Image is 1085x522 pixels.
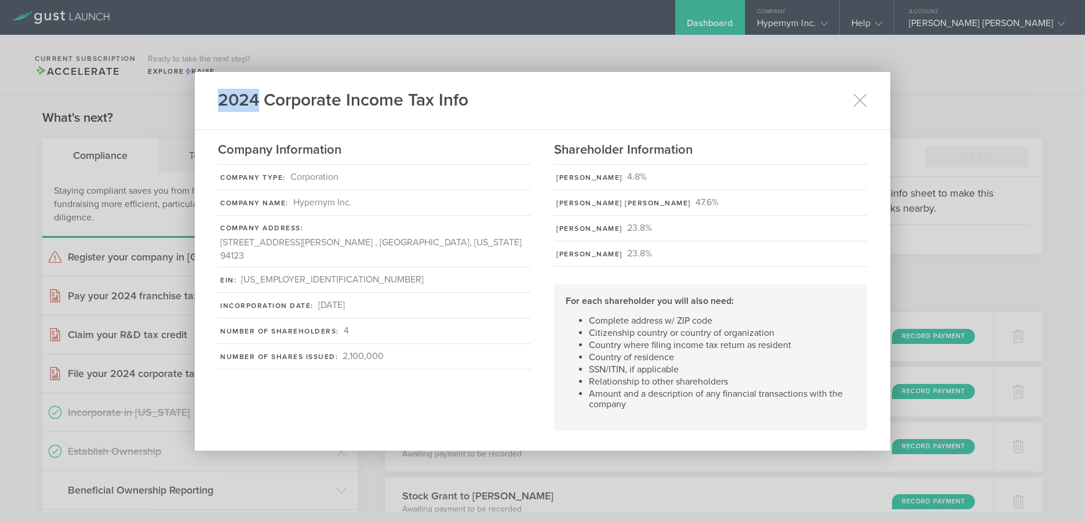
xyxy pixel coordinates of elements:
div: Number of Shares Issued: [220,351,338,362]
div: [PERSON_NAME] [PERSON_NAME] [556,198,691,208]
div: Corporation [290,171,338,184]
li: Country of residence [589,352,855,362]
div: 4 [344,324,349,338]
li: Citizenship country or country of organization [589,328,855,338]
h2: Company Information [218,142,531,158]
li: Complete address w/ ZIP code [589,316,855,326]
li: Amount and a description of any financial transactions with the company [589,389,855,409]
li: Country where filing income tax return as resident [589,340,855,350]
div: Company Type: [220,172,286,183]
div: Company Name: [220,198,289,208]
div: 23.8% [627,222,652,235]
div: [PERSON_NAME] [556,172,622,183]
h1: 2024 Corporate Income Tax Info [218,89,468,112]
div: [US_EMPLOYER_IDENTIFICATION_NUMBER] [241,273,424,287]
h2: Shareholder Information [554,142,867,158]
div: [STREET_ADDRESS][PERSON_NAME] , [GEOGRAPHIC_DATA], [US_STATE] 94123 [220,236,529,263]
li: Relationship to other shareholders [589,376,855,387]
div: Company Address: [220,223,303,233]
div: 47.6% [696,196,719,209]
div: 23.8% [627,247,652,260]
div: 2,100,000 [343,350,384,363]
div: Number of Shareholders: [220,326,339,336]
strong: For each shareholder you will also need: [566,295,734,307]
div: [PERSON_NAME] [556,249,622,259]
div: [DATE] [318,299,345,312]
div: EIN: [220,275,236,285]
div: [PERSON_NAME] [556,223,622,234]
div: 4.8% [627,171,647,184]
div: Incorporation Date: [220,300,314,311]
div: Hypernym Inc. [293,196,352,209]
li: SSN/ITIN, if applicable [589,364,855,375]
